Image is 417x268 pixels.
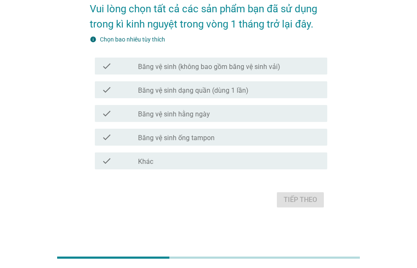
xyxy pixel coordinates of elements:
i: check [102,108,112,119]
i: check [102,156,112,166]
label: Băng vệ sinh (không bao gồm băng vệ sinh vải) [138,63,280,71]
i: check [102,132,112,142]
label: Băng vệ sinh dạng quần (dùng 1 lần) [138,86,249,95]
label: Khác [138,157,153,166]
label: Chọn bao nhiêu tùy thích [100,36,165,43]
label: Băng vệ sinh hằng ngày [138,110,210,119]
label: Băng vệ sinh ống tampon [138,134,215,142]
i: info [90,36,97,43]
i: check [102,61,112,71]
i: check [102,85,112,95]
